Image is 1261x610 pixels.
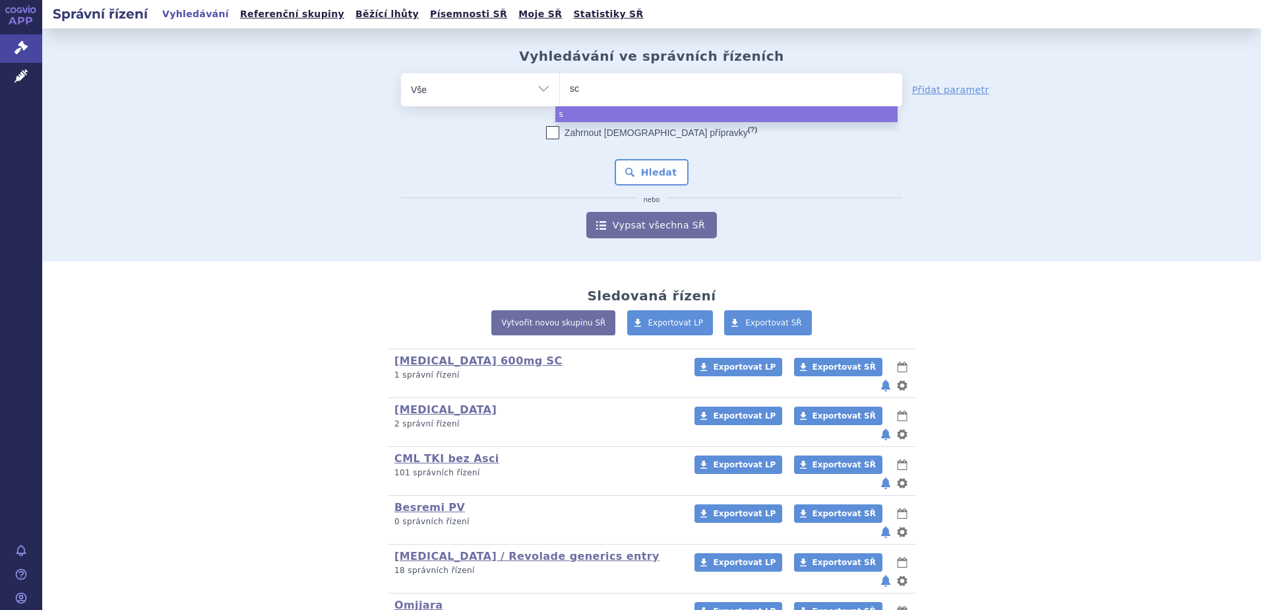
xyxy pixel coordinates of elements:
a: Exportovat LP [694,456,782,474]
button: lhůty [896,359,909,375]
a: Exportovat SŘ [794,358,882,376]
a: Exportovat LP [694,358,782,376]
button: lhůty [896,555,909,570]
a: Referenční skupiny [236,5,348,23]
label: Zahrnout [DEMOGRAPHIC_DATA] přípravky [546,126,757,139]
a: Vypsat všechna SŘ [586,212,717,238]
h2: Vyhledávání ve správních řízeních [519,48,784,64]
span: Exportovat LP [713,509,776,518]
p: 18 správních řízení [394,565,677,576]
button: notifikace [879,573,892,589]
a: [MEDICAL_DATA] / Revolade generics entry [394,550,660,562]
p: 101 správních řízení [394,467,677,479]
button: nastavení [896,573,909,589]
a: Exportovat SŘ [794,553,882,572]
a: Přidat parametr [912,83,989,96]
button: nastavení [896,524,909,540]
a: [MEDICAL_DATA] 600mg SC [394,355,563,367]
span: Exportovat LP [713,362,776,372]
span: Exportovat SŘ [813,558,876,567]
a: Exportovat SŘ [724,310,812,335]
span: Exportovat SŘ [813,460,876,469]
li: s [555,106,898,122]
a: Exportovat LP [694,407,782,425]
button: notifikace [879,475,892,491]
h2: Správní řízení [42,5,158,23]
span: Exportovat LP [713,411,776,421]
a: Vytvořit novou skupinu SŘ [491,310,615,335]
a: Exportovat LP [694,504,782,523]
i: nebo [637,196,667,204]
p: 2 správní řízení [394,419,677,430]
a: Exportovat SŘ [794,504,882,523]
a: Běžící lhůty [352,5,423,23]
button: nastavení [896,426,909,442]
a: Exportovat SŘ [794,407,882,425]
a: Písemnosti SŘ [426,5,511,23]
button: lhůty [896,408,909,424]
h2: Sledovaná řízení [587,288,716,304]
a: Exportovat LP [627,310,714,335]
a: [MEDICAL_DATA] [394,403,497,416]
button: notifikace [879,524,892,540]
span: Exportovat LP [713,460,776,469]
abbr: (?) [748,125,757,134]
a: Statistiky SŘ [569,5,647,23]
a: Exportovat LP [694,553,782,572]
p: 1 správní řízení [394,370,677,381]
a: Exportovat SŘ [794,456,882,474]
a: CML TKI bez Asci [394,452,499,465]
button: notifikace [879,426,892,442]
span: Exportovat SŘ [813,411,876,421]
span: Exportovat SŘ [813,362,876,372]
button: Hledat [615,159,689,186]
a: Vyhledávání [158,5,233,23]
button: nastavení [896,475,909,491]
button: lhůty [896,457,909,473]
a: Besremi PV [394,501,465,514]
span: Exportovat SŘ [745,318,802,327]
button: lhůty [896,506,909,522]
span: Exportovat LP [713,558,776,567]
a: Moje SŘ [514,5,566,23]
p: 0 správních řízení [394,516,677,527]
span: Exportovat LP [648,318,704,327]
button: notifikace [879,378,892,393]
button: nastavení [896,378,909,393]
span: Exportovat SŘ [813,509,876,518]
